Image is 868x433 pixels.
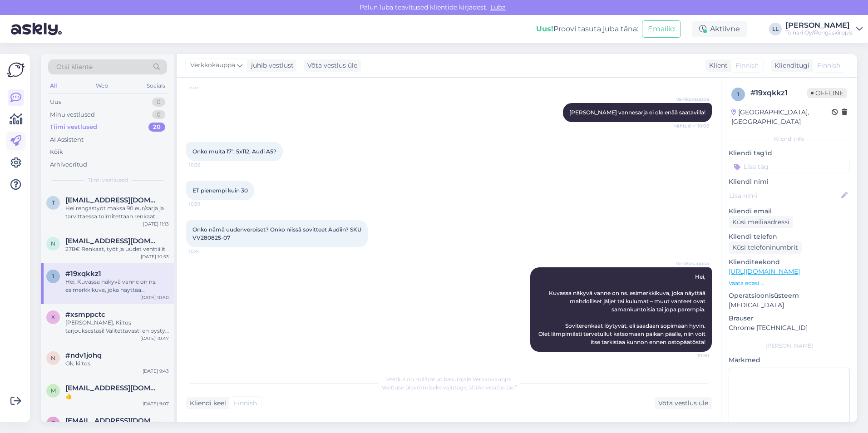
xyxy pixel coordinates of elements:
span: 10:41 [189,248,223,255]
p: Kliendi telefon [729,232,850,241]
div: Klienditugi [771,61,809,70]
div: [DATE] 10:50 [140,294,169,301]
span: [PERSON_NAME] vannesarja ei ole enää saatavilla! [569,109,705,116]
div: Arhiveeritud [50,160,87,169]
span: #xsmppctc [65,310,105,319]
span: #19xqkkz1 [65,270,101,278]
div: Hei rengastyöt maksa 90 eur/sarja ja tarvittaessa toimitettaan renkaat toivottu toimipisteeseen, ... [65,204,169,221]
p: Vaata edasi ... [729,279,850,287]
span: 10:01 [189,84,223,90]
span: ET pienempi kuin 30 [192,187,248,194]
div: # 19xqkkz1 [750,88,807,98]
span: 1 [52,273,54,280]
div: Web [94,80,110,92]
input: Lisa tag [729,160,850,173]
span: Onko nämä uudenveroiset? Onko niissä sovitteet Audiin? SKU VV280825-07 [192,226,363,241]
div: AI Assistent [50,135,84,144]
div: 20 [148,123,165,132]
div: Uus [50,98,61,107]
span: nikkhinkkanen@gmail.com [65,237,160,245]
span: 1 [737,91,739,98]
span: Vestlus on määratud kasutajale Verkkokauppa [386,376,512,383]
div: [DATE] 9:43 [143,368,169,374]
div: [DATE] 11:13 [143,221,169,227]
div: Kõik [50,148,63,157]
div: Hei, Kuvassa näkyvä vanne on ns. esimerkkikuva, joka näyttää mahdolliset jäljet tai kulumat – muu... [65,278,169,294]
span: m [51,387,56,394]
span: 10:38 [189,162,223,168]
span: Finnish [234,399,257,408]
span: Otsi kliente [56,62,93,72]
span: x [51,314,55,320]
div: Klient [705,61,728,70]
span: Onko muita 17", 5x112, Audi A5? [192,148,276,155]
div: [PERSON_NAME] [729,342,850,350]
div: [DATE] 10:53 [141,253,169,260]
span: maija.j.hakala@gmail.com [65,384,160,392]
div: Minu vestlused [50,110,95,119]
div: [GEOGRAPHIC_DATA], [GEOGRAPHIC_DATA] [731,108,832,127]
span: Finnish [817,61,840,70]
span: Hei, Kuvassa näkyvä vanne on ns. esimerkkikuva, joka näyttää mahdolliset jäljet tai kulumat – muu... [538,273,707,345]
p: Klienditeekond [729,257,850,267]
p: Brauser [729,314,850,323]
div: [DATE] 9:07 [143,400,169,407]
p: Märkmed [729,355,850,365]
div: juhib vestlust [247,61,294,70]
div: Ok, kiitos. [65,359,169,368]
div: Küsi meiliaadressi [729,216,793,228]
span: Verkkokauppa [675,96,709,103]
span: th3r007@gmail.com [65,196,160,204]
i: „Võtke vestlus üle” [467,384,517,391]
div: Proovi tasuta juba täna: [536,24,638,34]
div: [DATE] 10:47 [140,335,169,342]
div: Teinari Oy/Rengaskirppis [785,29,853,36]
div: Küsi telefoninumbrit [729,241,802,254]
p: Kliendi nimi [729,177,850,187]
span: Verkkokauppa [190,60,235,70]
span: 10:39 [189,201,223,207]
a: [URL][DOMAIN_NAME] [729,267,800,276]
span: Verkkokauppa [675,260,709,267]
input: Lisa nimi [729,191,839,201]
div: Kliendi info [729,135,850,143]
span: #ndv1johq [65,351,102,359]
div: Kliendi keel [186,399,226,408]
div: Võta vestlus üle [655,397,712,409]
p: Kliendi tag'id [729,148,850,158]
span: Finnish [735,61,759,70]
p: Kliendi email [729,207,850,216]
span: 10:50 [675,352,709,359]
span: Luba [488,3,508,11]
span: n [51,240,55,247]
span: Tiimi vestlused [88,176,128,184]
div: 0 [152,110,165,119]
div: [PERSON_NAME] [785,22,853,29]
div: 👍 [65,392,169,400]
div: Tiimi vestlused [50,123,97,132]
span: T [52,420,55,427]
div: Socials [145,80,167,92]
span: Tuomothalonen@gmail.com [65,417,160,425]
p: [MEDICAL_DATA] [729,300,850,310]
span: n [51,354,55,361]
div: Võta vestlus üle [304,59,361,72]
button: Emailid [642,20,681,38]
p: Operatsioonisüsteem [729,291,850,300]
span: t [52,199,55,206]
div: 278€ Renkaat, työt ja uudet venttiilit [65,245,169,253]
div: [PERSON_NAME], Kiitos tarjouksestasi! Valitettavasti en pysty laskemaan hintaa 15 €/kpl tasolle —... [65,319,169,335]
span: Nähtud ✓ 10:08 [673,123,709,129]
div: 0 [152,98,165,107]
b: Uus! [536,25,553,33]
div: All [48,80,59,92]
p: Chrome [TECHNICAL_ID] [729,323,850,333]
img: Askly Logo [7,61,25,79]
div: Aktiivne [692,21,747,37]
span: Offline [807,88,847,98]
div: LL [769,23,782,35]
a: [PERSON_NAME]Teinari Oy/Rengaskirppis [785,22,863,36]
span: Vestluse ülevõtmiseks vajutage [382,384,517,391]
